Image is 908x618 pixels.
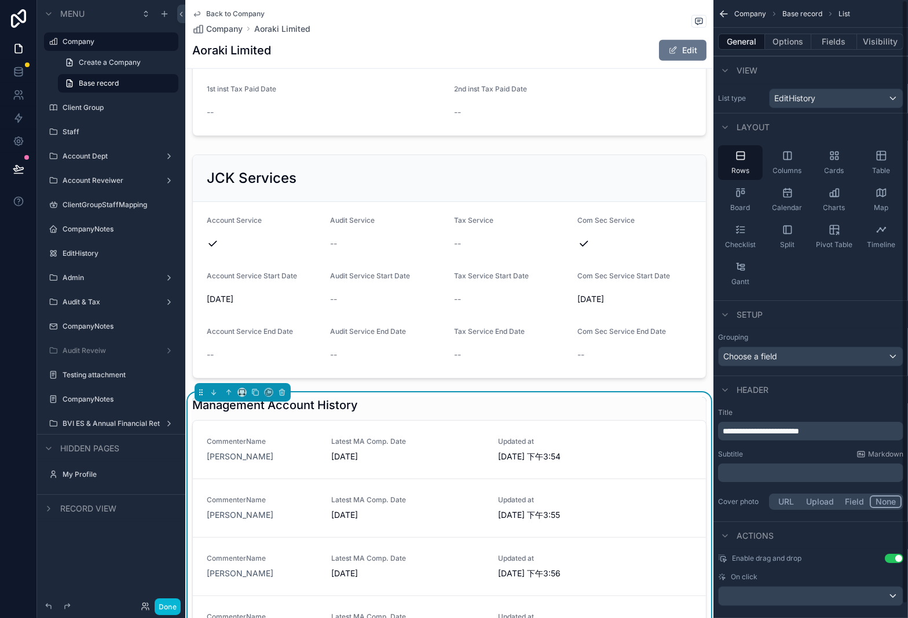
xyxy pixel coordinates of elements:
[254,23,310,35] a: Aoraki Limited
[825,166,844,175] span: Cards
[63,370,176,380] a: Testing attachment
[718,145,763,180] button: Rows
[63,127,176,137] label: Staff
[859,182,903,217] button: Map
[737,309,763,321] span: Setup
[857,34,903,50] button: Visibility
[193,537,706,595] a: CommenterName[PERSON_NAME]Latest MA Comp. Date[DATE]Updated at[DATE] 下午3:56
[332,451,484,462] span: [DATE]
[718,256,763,291] button: Gantt
[63,225,176,234] label: CompanyNotes
[718,463,903,482] div: scrollable content
[771,495,801,508] button: URL
[859,219,903,254] button: Timeline
[63,297,160,307] label: Audit & Tax
[79,58,141,67] span: Create a Company
[63,176,160,185] label: Account Reveiwer
[731,166,749,175] span: Rows
[58,74,178,93] a: Base record
[60,443,119,454] span: Hidden pages
[63,200,176,209] label: ClientGroupStaffMapping
[718,182,763,217] button: Board
[498,554,650,563] span: Updated at
[207,451,273,462] a: [PERSON_NAME]
[718,34,765,50] button: General
[737,530,774,542] span: Actions
[63,152,160,161] label: Account Dept
[731,277,749,286] span: Gantt
[63,470,176,479] label: My Profile
[60,503,116,514] span: Record view
[332,437,484,446] span: Latest MA Comp. Date
[193,479,706,537] a: CommenterName[PERSON_NAME]Latest MA Comp. Date[DATE]Updated at[DATE] 下午3:55
[725,240,756,249] span: Checklist
[765,219,810,254] button: Split
[63,346,160,355] a: Audit Reveiw
[718,94,764,103] label: List type
[718,333,748,342] label: Grouping
[206,9,265,19] span: Back to Company
[737,384,768,396] span: Header
[839,9,850,19] span: List
[872,166,890,175] span: Table
[192,397,358,413] h1: Management Account History
[718,450,743,459] label: Subtitle
[732,554,801,563] span: Enable drag and drop
[870,495,902,508] button: None
[155,598,181,615] button: Done
[63,273,160,282] a: Admin
[737,122,770,133] span: Layout
[874,203,888,212] span: Map
[207,554,318,563] span: CommenterName
[718,219,763,254] button: Checklist
[780,240,794,249] span: Split
[206,23,243,35] span: Company
[63,103,176,112] label: Client Group
[765,182,810,217] button: Calendar
[867,240,895,249] span: Timeline
[63,322,176,331] a: CompanyNotes
[812,145,856,180] button: Cards
[723,351,777,361] span: Choose a field
[868,450,903,459] span: Markdown
[812,219,856,254] button: Pivot Table
[207,568,273,579] span: [PERSON_NAME]
[718,408,903,417] label: Title
[731,203,750,212] span: Board
[840,495,870,508] button: Field
[332,554,484,563] span: Latest MA Comp. Date
[207,509,273,521] a: [PERSON_NAME]
[774,93,815,104] span: EditHistory
[856,450,903,459] a: Markdown
[498,437,650,446] span: Updated at
[823,203,845,212] span: Charts
[734,9,766,19] span: Company
[498,451,650,462] span: [DATE] 下午3:54
[718,497,764,506] label: Cover photo
[772,203,803,212] span: Calendar
[60,8,85,20] span: Menu
[63,249,176,258] label: EditHistory
[332,495,484,505] span: Latest MA Comp. Date
[859,145,903,180] button: Table
[718,422,903,440] div: scrollable content
[192,9,265,19] a: Back to Company
[63,419,160,428] label: BVI ES & Annual Financial Return 2025
[765,145,810,180] button: Columns
[63,37,171,46] label: Company
[659,40,706,61] button: Edit
[63,395,176,404] label: CompanyNotes
[773,166,802,175] span: Columns
[207,437,318,446] span: CommenterName
[812,182,856,217] button: Charts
